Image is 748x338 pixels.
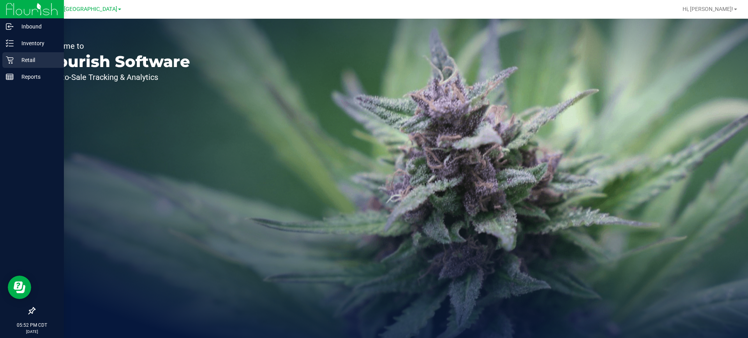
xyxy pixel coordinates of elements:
p: Inventory [14,39,60,48]
inline-svg: Reports [6,73,14,81]
p: Welcome to [42,42,190,50]
p: Flourish Software [42,54,190,69]
span: Hi, [PERSON_NAME]! [683,6,733,12]
span: TX Austin [GEOGRAPHIC_DATA] [38,6,117,12]
inline-svg: Inbound [6,23,14,30]
p: Seed-to-Sale Tracking & Analytics [42,73,190,81]
iframe: Resource center [8,276,31,299]
p: [DATE] [4,329,60,334]
inline-svg: Retail [6,56,14,64]
p: Inbound [14,22,60,31]
p: 05:52 PM CDT [4,322,60,329]
inline-svg: Inventory [6,39,14,47]
p: Retail [14,55,60,65]
p: Reports [14,72,60,81]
